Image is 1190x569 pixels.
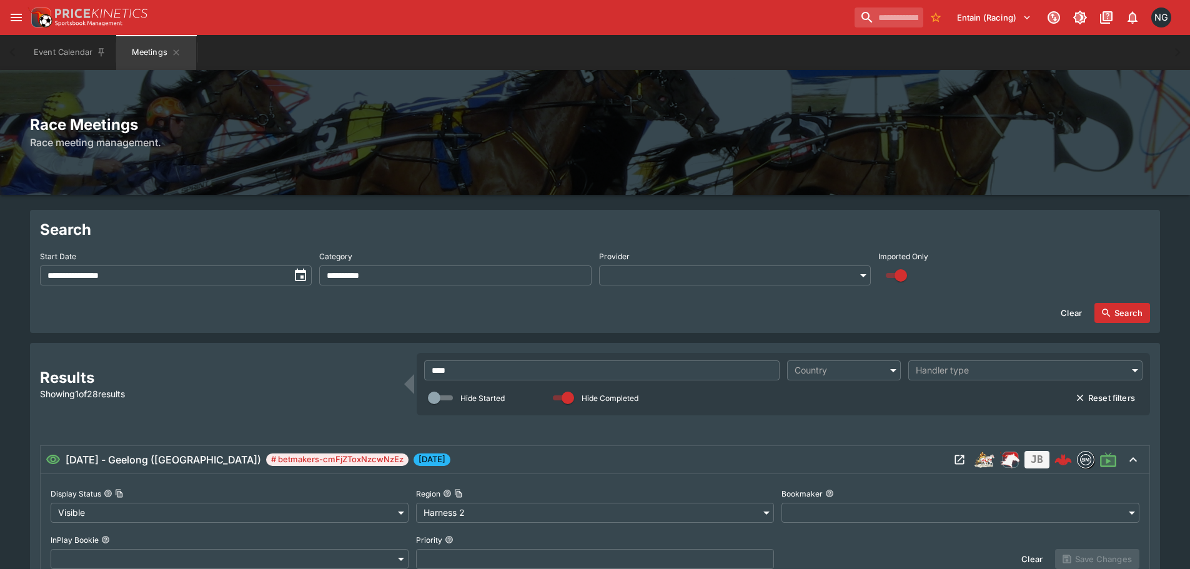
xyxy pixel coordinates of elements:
[319,251,352,262] p: Category
[416,535,442,545] p: Priority
[916,364,1123,377] div: Handler type
[416,488,440,499] p: Region
[1094,303,1150,323] button: Search
[445,535,454,544] button: Priority
[5,6,27,29] button: open drawer
[950,7,1039,27] button: Select Tenant
[454,489,463,498] button: Copy To Clipboard
[40,251,76,262] p: Start Date
[55,9,147,18] img: PriceKinetics
[825,489,834,498] button: Bookmaker
[40,368,397,387] h2: Results
[26,35,114,70] button: Event Calendar
[1069,6,1091,29] button: Toggle light/dark mode
[1077,451,1094,468] div: betmakers
[1014,549,1050,569] button: Clear
[1095,6,1118,29] button: Documentation
[51,488,101,499] p: Display Status
[116,35,196,70] button: Meetings
[999,450,1019,470] div: ParallelRacing Handler
[416,503,774,523] div: Harness 2
[40,387,397,400] p: Showing 1 of 28 results
[1151,7,1171,27] div: Nick Goss
[582,393,638,403] p: Hide Completed
[974,450,994,470] div: harness_racing
[30,135,1160,150] h6: Race meeting management.
[926,7,946,27] button: No Bookmarks
[1121,6,1144,29] button: Notifications
[1053,303,1089,323] button: Clear
[1068,388,1143,408] button: Reset filters
[950,450,969,470] button: Open Meeting
[51,535,99,545] p: InPlay Bookie
[1148,4,1175,31] button: Nick Goss
[55,21,122,26] img: Sportsbook Management
[101,535,110,544] button: InPlay Bookie
[66,452,261,467] h6: [DATE] - Geelong ([GEOGRAPHIC_DATA])
[46,452,61,467] svg: Visible
[855,7,923,27] input: search
[414,453,450,466] span: [DATE]
[599,251,630,262] p: Provider
[974,450,994,470] img: harness_racing.png
[460,393,505,403] p: Hide Started
[289,264,312,287] button: toggle date time picker
[27,5,52,30] img: PriceKinetics Logo
[40,220,1150,239] h2: Search
[1054,451,1072,468] img: logo-cerberus--red.svg
[1099,451,1117,468] svg: Live
[1024,451,1049,468] div: Jetbet not yet mapped
[115,489,124,498] button: Copy To Clipboard
[781,488,823,499] p: Bookmaker
[51,503,409,523] div: Visible
[443,489,452,498] button: RegionCopy To Clipboard
[104,489,112,498] button: Display StatusCopy To Clipboard
[795,364,881,377] div: Country
[1043,6,1065,29] button: Connected to PK
[878,251,928,262] p: Imported Only
[999,450,1019,470] img: racing.png
[30,115,1160,134] h2: Race Meetings
[1078,452,1094,468] img: betmakers.png
[266,453,409,466] span: # betmakers-cmFjZToxNzcwNzEz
